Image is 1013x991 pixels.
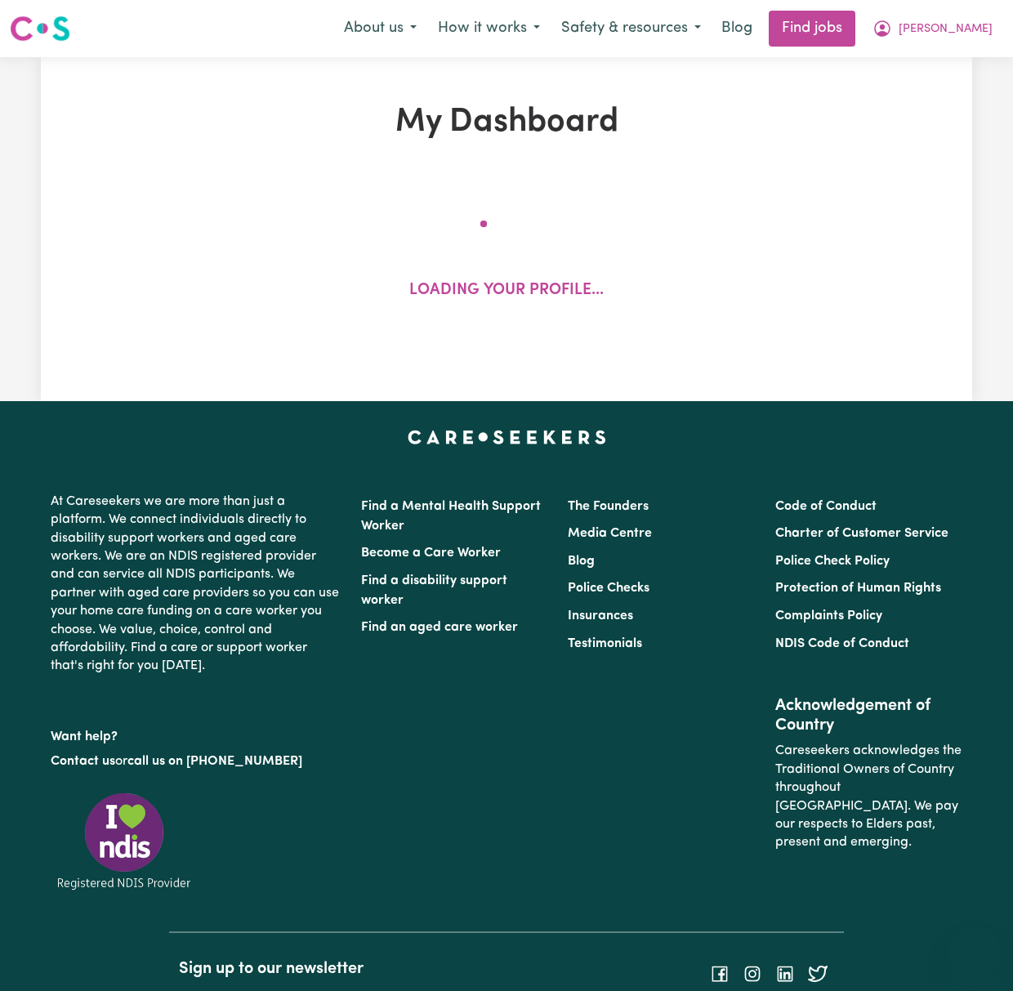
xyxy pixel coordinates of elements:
button: How it works [427,11,551,46]
a: Become a Care Worker [361,547,501,560]
a: Protection of Human Rights [775,582,941,595]
iframe: Button to launch messaging window [948,926,1000,978]
a: Blog [568,555,595,568]
a: Police Check Policy [775,555,890,568]
a: Find a Mental Health Support Worker [361,500,541,533]
a: Follow Careseekers on Facebook [710,966,730,980]
a: Police Checks [568,582,649,595]
p: or [51,746,341,777]
a: Charter of Customer Service [775,527,948,540]
a: Insurances [568,609,633,623]
a: call us on [PHONE_NUMBER] [127,755,302,768]
button: My Account [862,11,1003,46]
img: Registered NDIS provider [51,790,198,892]
a: Follow Careseekers on LinkedIn [775,966,795,980]
button: Safety & resources [551,11,712,46]
a: Find jobs [769,11,855,47]
a: Complaints Policy [775,609,882,623]
a: Contact us [51,755,115,768]
a: NDIS Code of Conduct [775,637,909,650]
h1: My Dashboard [206,103,807,142]
span: [PERSON_NAME] [899,20,993,38]
a: Find a disability support worker [361,574,507,607]
h2: Sign up to our newsletter [179,959,497,979]
a: Testimonials [568,637,642,650]
a: Careseekers home page [408,431,606,444]
a: Find an aged care worker [361,621,518,634]
button: About us [333,11,427,46]
h2: Acknowledgement of Country [775,696,962,735]
a: Careseekers logo [10,10,70,47]
a: The Founders [568,500,649,513]
p: Careseekers acknowledges the Traditional Owners of Country throughout [GEOGRAPHIC_DATA]. We pay o... [775,735,962,858]
p: Loading your profile... [409,279,604,303]
p: At Careseekers we are more than just a platform. We connect individuals directly to disability su... [51,486,341,682]
a: Code of Conduct [775,500,877,513]
img: Careseekers logo [10,14,70,43]
a: Follow Careseekers on Twitter [808,966,828,980]
a: Media Centre [568,527,652,540]
p: Want help? [51,721,341,746]
a: Blog [712,11,762,47]
a: Follow Careseekers on Instagram [743,966,762,980]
